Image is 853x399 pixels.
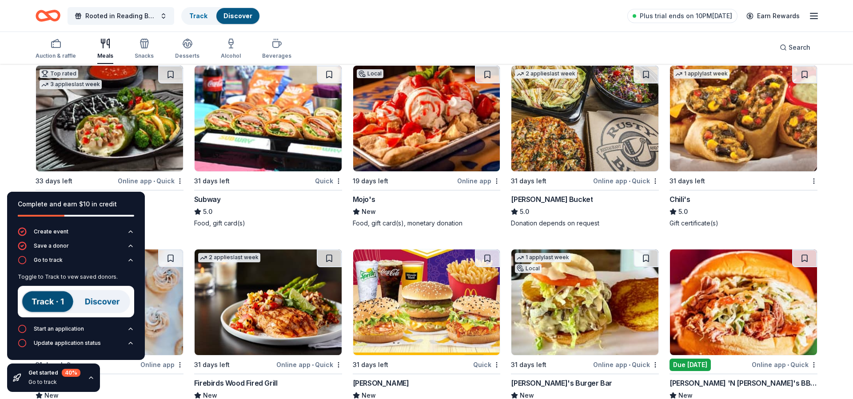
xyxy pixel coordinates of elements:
div: Meals [97,52,113,59]
span: 5.0 [678,206,688,217]
div: Food, gift card(s), monetary donation [353,219,501,228]
span: • [153,178,155,185]
div: Online app Quick [593,359,659,370]
div: Quick [315,175,342,186]
div: 2 applies last week [515,69,577,79]
div: Alcohol [221,52,241,59]
img: Image for Mojo's [353,66,500,171]
a: Track [189,12,207,20]
div: Online app Quick [118,175,183,186]
div: Online app [457,175,500,186]
span: • [312,361,314,368]
div: Save a donor [34,242,69,249]
button: Meals [97,35,113,64]
div: 31 days left [511,359,546,370]
div: 33 days left [36,176,72,186]
div: 31 days left [670,176,705,186]
button: TrackDiscover [181,7,260,25]
div: Go to track [34,257,63,264]
div: Quick [473,359,500,370]
a: Home [36,5,60,26]
div: Go to track [18,270,134,324]
span: • [787,361,789,368]
div: 3 applies last week [40,80,102,89]
div: Online app [140,359,183,370]
button: Beverages [262,35,291,64]
div: Create event [34,228,68,235]
button: Go to track [18,256,134,270]
div: Online app Quick [752,359,817,370]
img: Image for Abuelo's [36,66,183,171]
div: 40 % [62,369,80,377]
button: Snacks [135,35,154,64]
span: • [629,361,630,368]
div: Start an application [34,325,84,332]
a: Earn Rewards [741,8,805,24]
button: Start an application [18,324,134,339]
span: 5.0 [520,206,529,217]
button: Auction & raffle [36,35,76,64]
span: Search [789,42,810,53]
div: 2 applies last week [198,253,260,262]
div: 31 days left [511,176,546,186]
div: Donation depends on request [511,219,659,228]
div: [PERSON_NAME] 'N [PERSON_NAME]'s BBQ Restaurant [670,378,817,388]
div: Gift certificate(s) [670,219,817,228]
span: 5.0 [203,206,212,217]
div: Online app Quick [276,359,342,370]
button: Desserts [175,35,199,64]
div: 31 days left [194,359,230,370]
span: • [629,178,630,185]
div: Beverages [262,52,291,59]
img: Image for Firebirds Wood Fired Grill [195,249,342,355]
img: Image for Chili's [670,66,817,171]
div: Go to track [28,379,80,386]
img: Image for McDonald's [353,249,500,355]
div: Subway [194,194,221,205]
a: Image for Mojo'sLocal19 days leftOnline appMojo'sNewFood, gift card(s), monetary donation [353,65,501,228]
a: Image for Abuelo's Top rated3 applieslast week33 days leftOnline app•QuickAbuelo's5.0$20 VIP gift... [36,65,183,228]
div: Firebirds Wood Fired Grill [194,378,278,388]
div: Update application status [34,340,101,347]
img: Image for Subway [195,66,342,171]
button: Create event [18,227,134,241]
div: Mojo's [353,194,375,205]
a: Image for Chili's1 applylast week31 days leftChili's5.0Gift certificate(s) [670,65,817,228]
div: Toggle to Track to vew saved donors. [18,273,134,280]
a: Image for Subway31 days leftQuickSubway5.0Food, gift card(s) [194,65,342,228]
div: Top rated [40,69,78,78]
div: [PERSON_NAME]'s Burger Bar [511,378,612,388]
div: 31 days left [353,359,388,370]
a: Image for Rusty Bucket2 applieslast week31 days leftOnline app•Quick[PERSON_NAME] Bucket5.0Donati... [511,65,659,228]
div: Local [515,264,542,273]
button: Save a donor [18,241,134,256]
button: Search [773,39,817,56]
div: Snacks [135,52,154,59]
div: 31 days left [194,176,230,186]
div: Desserts [175,52,199,59]
div: [PERSON_NAME] Bucket [511,194,593,205]
span: Rooted in Reading Book Festival [85,11,156,21]
button: Alcohol [221,35,241,64]
div: Food, gift card(s) [194,219,342,228]
div: Complete and earn $10 in credit [18,199,134,209]
span: Plus trial ends on 10PM[DATE] [640,11,732,21]
div: 1 apply last week [674,69,729,79]
img: Image for Jim 'N Nick's BBQ Restaurant [670,249,817,355]
a: Plus trial ends on 10PM[DATE] [627,9,737,23]
div: Online app Quick [593,175,659,186]
div: Chili's [670,194,690,205]
div: 1 apply last week [515,253,571,262]
span: New [362,206,376,217]
button: Rooted in Reading Book Festival [68,7,174,25]
div: Local [357,69,383,78]
a: Discover [223,12,252,20]
div: Get started [28,369,80,377]
div: [PERSON_NAME] [353,378,409,388]
img: Image for Beth's Burger Bar [511,249,658,355]
button: Update application status [18,339,134,353]
div: Auction & raffle [36,52,76,59]
div: 19 days left [353,176,388,186]
img: Track [18,286,134,317]
div: Due [DATE] [670,359,711,371]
